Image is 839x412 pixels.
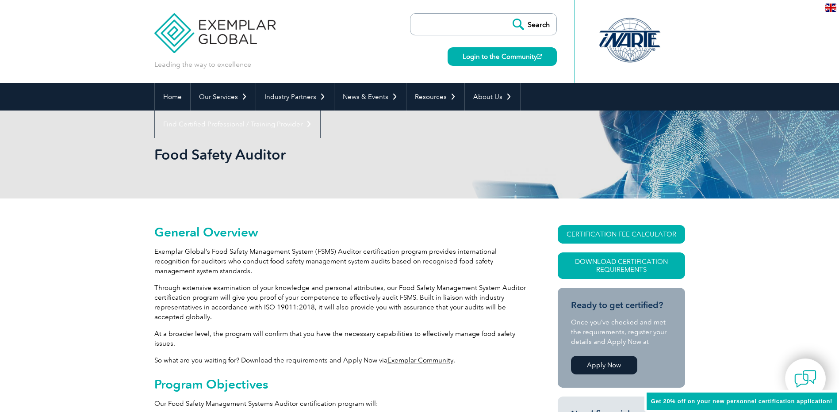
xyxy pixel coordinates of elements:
[558,225,685,244] a: CERTIFICATION FEE CALCULATOR
[154,399,526,408] p: Our Food Safety Management Systems Auditor certification program will:
[154,146,494,163] h1: Food Safety Auditor
[154,247,526,276] p: Exemplar Global’s Food Safety Management System (FSMS) Auditor certification program provides int...
[154,60,251,69] p: Leading the way to excellence
[651,398,832,404] span: Get 20% off on your new personnel certification application!
[387,356,453,364] a: Exemplar Community
[406,83,464,111] a: Resources
[571,300,672,311] h3: Ready to get certified?
[154,355,526,365] p: So what are you waiting for? Download the requirements and Apply Now via .
[334,83,406,111] a: News & Events
[508,14,556,35] input: Search
[448,47,557,66] a: Login to the Community
[794,368,816,390] img: contact-chat.png
[825,4,836,12] img: en
[558,252,685,279] a: Download Certification Requirements
[256,83,334,111] a: Industry Partners
[154,283,526,322] p: Through extensive examination of your knowledge and personal attributes, our Food Safety Manageme...
[571,356,637,374] a: Apply Now
[465,83,520,111] a: About Us
[571,317,672,347] p: Once you’ve checked and met the requirements, register your details and Apply Now at
[537,54,542,59] img: open_square.png
[191,83,256,111] a: Our Services
[155,83,190,111] a: Home
[154,225,526,239] h2: General Overview
[154,329,526,348] p: At a broader level, the program will confirm that you have the necessary capabilities to effectiv...
[154,377,526,391] h2: Program Objectives
[155,111,320,138] a: Find Certified Professional / Training Provider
